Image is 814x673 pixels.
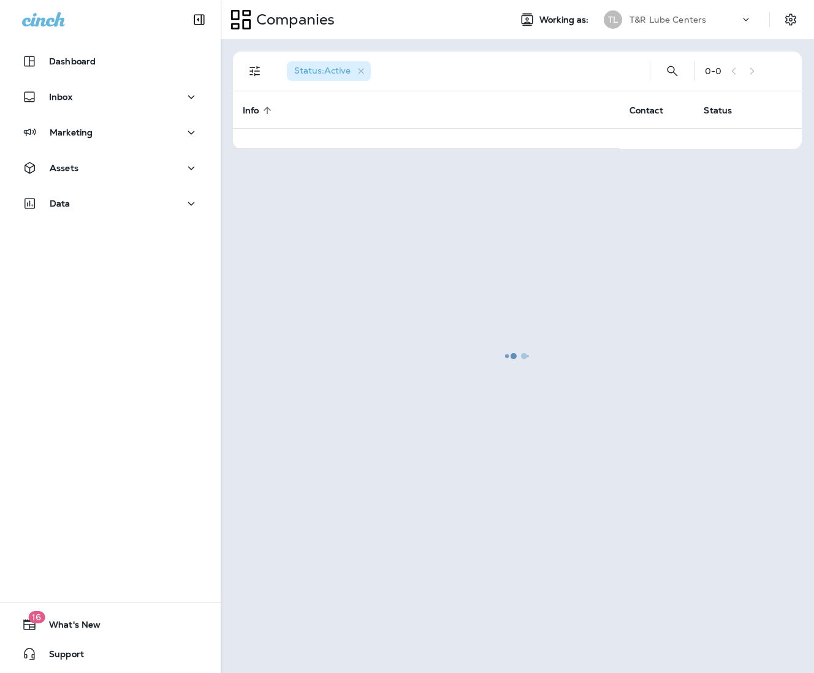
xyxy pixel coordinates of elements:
[251,10,335,29] p: Companies
[37,620,101,634] span: What's New
[49,56,96,66] p: Dashboard
[12,120,208,145] button: Marketing
[50,163,78,173] p: Assets
[37,649,84,664] span: Support
[539,15,591,25] span: Working as:
[182,7,216,32] button: Collapse Sidebar
[780,9,802,31] button: Settings
[12,612,208,637] button: 16What's New
[630,15,706,25] p: T&R Lube Centers
[50,199,70,208] p: Data
[12,156,208,180] button: Assets
[12,191,208,216] button: Data
[12,49,208,74] button: Dashboard
[50,127,93,137] p: Marketing
[28,611,45,623] span: 16
[12,85,208,109] button: Inbox
[12,642,208,666] button: Support
[604,10,622,29] div: TL
[49,92,72,102] p: Inbox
